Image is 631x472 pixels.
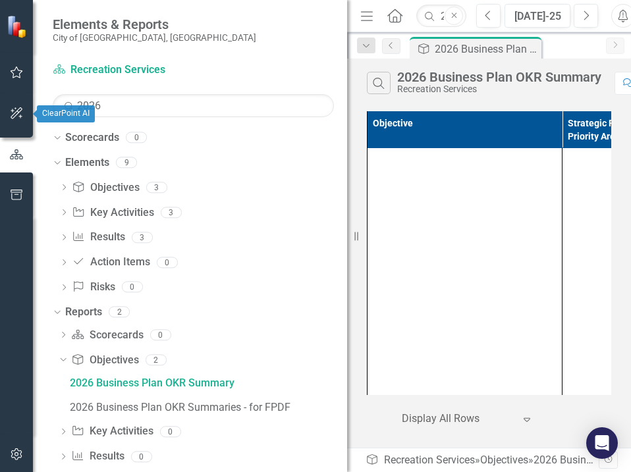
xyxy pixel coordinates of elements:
[71,353,138,368] a: Objectives
[53,16,256,32] span: Elements & Reports
[122,282,143,293] div: 0
[53,94,334,117] input: Search Below...
[65,155,109,170] a: Elements
[416,5,466,28] input: Search ClearPoint...
[71,424,153,439] a: Key Activities
[157,257,178,268] div: 0
[509,9,566,24] div: [DATE]-25
[109,307,130,318] div: 2
[480,454,528,466] a: Objectives
[505,4,570,28] button: [DATE]-25
[72,180,139,196] a: Objectives
[72,205,153,221] a: Key Activities
[67,396,347,417] a: 2026 Business Plan OKR Summaries - for FPDF
[71,449,124,464] a: Results
[67,372,347,393] a: 2026 Business Plan OKR Summary
[37,105,95,122] div: ClearPoint AI
[160,426,181,437] div: 0
[435,41,538,57] div: 2026 Business Plan OKR Summary
[146,354,167,365] div: 2
[72,230,124,245] a: Results
[70,402,347,413] div: 2026 Business Plan OKR Summaries - for FPDF
[116,157,137,169] div: 9
[150,329,171,340] div: 0
[72,255,150,270] a: Action Items
[397,84,601,94] div: Recreation Services
[65,305,102,320] a: Reports
[384,454,475,466] a: Recreation Services
[53,32,256,43] small: City of [GEOGRAPHIC_DATA], [GEOGRAPHIC_DATA]
[131,451,152,462] div: 0
[366,453,599,468] div: » »
[586,427,618,459] div: Open Intercom Messenger
[146,182,167,193] div: 3
[65,130,119,145] a: Scorecards
[126,132,147,144] div: 0
[132,232,153,243] div: 3
[397,70,601,84] div: 2026 Business Plan OKR Summary
[6,14,30,38] img: ClearPoint Strategy
[72,280,115,295] a: Risks
[71,328,143,343] a: Scorecards
[70,377,347,389] div: 2026 Business Plan OKR Summary
[161,207,182,218] div: 3
[53,63,217,78] a: Recreation Services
